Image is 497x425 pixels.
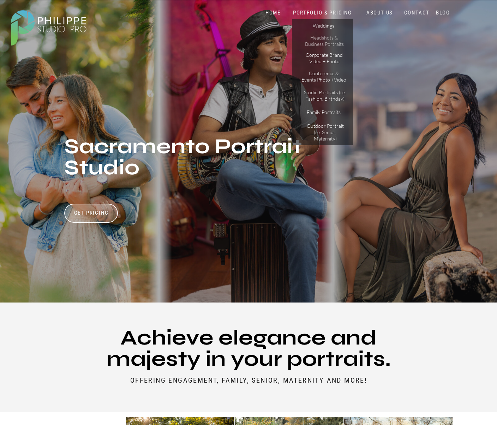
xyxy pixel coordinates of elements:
a: Studio Portraits (i.e. Fashion, Birthday) [301,89,349,102]
a: Headshots & Business Portraits [304,35,344,47]
a: CONTACT [402,10,431,16]
h1: Sacramento Portrait Studio [64,136,304,206]
a: ABOUT US [365,10,395,16]
a: Weddings [304,23,343,30]
a: Conference & Events Photo +Video [301,70,346,83]
a: Family Portraits [301,109,346,118]
h2: Achieve elegance and majesty in your portraits. [94,327,403,371]
a: PORTFOLIO & PRICING [291,10,354,16]
p: Offering Engagement, Family, Senior, Maternity and More! [109,376,389,384]
a: Corporate Brand Video + Photo [304,52,344,64]
a: Outdoor Portrait (i.e. Senior, Maternity) [303,123,347,135]
a: Get Pricing [72,210,111,218]
a: HOME [258,10,288,16]
a: BLOG [434,10,452,16]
